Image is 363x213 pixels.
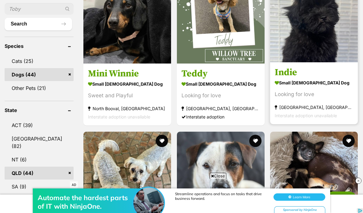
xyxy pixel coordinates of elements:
[88,114,150,120] span: Interstate adoption unavailable
[88,68,166,80] h3: Mini Winnie
[249,135,261,147] button: favourite
[133,11,164,42] img: Automate the hardest parts of IT with NinjaOne.
[210,173,226,179] span: Close
[273,17,325,25] button: Learn More
[88,92,166,100] div: Sweet and Playful
[5,107,74,113] header: State
[181,105,260,113] strong: [GEOGRAPHIC_DATA], [GEOGRAPHIC_DATA]
[5,119,74,132] a: ACT (39)
[275,113,337,118] span: Interstate adoption unavailable
[5,43,74,49] header: Species
[275,103,353,112] strong: [GEOGRAPHIC_DATA], [GEOGRAPHIC_DATA]
[5,68,74,81] a: Dogs (44)
[275,91,353,99] div: Looking for love
[5,82,74,95] a: Other Pets (21)
[355,178,361,184] img: close_rtb.svg
[5,3,74,15] input: Toby
[181,80,260,89] strong: small [DEMOGRAPHIC_DATA] Dog
[83,64,171,126] a: Mini Winnie small [DEMOGRAPHIC_DATA] Dog Sweet and Playful North Booval, [GEOGRAPHIC_DATA] Inters...
[177,64,265,126] a: Teddy small [DEMOGRAPHIC_DATA] Dog Looking for love [GEOGRAPHIC_DATA], [GEOGRAPHIC_DATA] Intersta...
[38,17,136,34] div: Automate the hardest parts of IT with NinjaOne.
[5,167,74,180] a: QLD (44)
[5,55,74,68] a: Cats (25)
[181,68,260,80] h3: Teddy
[274,30,325,38] div: Sponsored by NinjaOne
[88,105,166,113] strong: North Booval, [GEOGRAPHIC_DATA]
[270,62,358,125] a: Indie small [DEMOGRAPHIC_DATA] Dog Looking for love [GEOGRAPHIC_DATA], [GEOGRAPHIC_DATA] Intersta...
[181,113,260,121] div: Interstate adoption
[88,80,166,89] strong: small [DEMOGRAPHIC_DATA] Dog
[156,135,168,147] button: favourite
[5,18,72,30] button: Search
[175,15,267,25] div: Streamline operations and focus on tasks that drive business forward.
[275,79,353,87] strong: small [DEMOGRAPHIC_DATA] Dog
[275,67,353,79] h3: Indie
[5,132,74,153] a: [GEOGRAPHIC_DATA] (82)
[342,135,355,147] button: favourite
[181,92,260,100] div: Looking for love
[5,153,74,166] a: NT (6)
